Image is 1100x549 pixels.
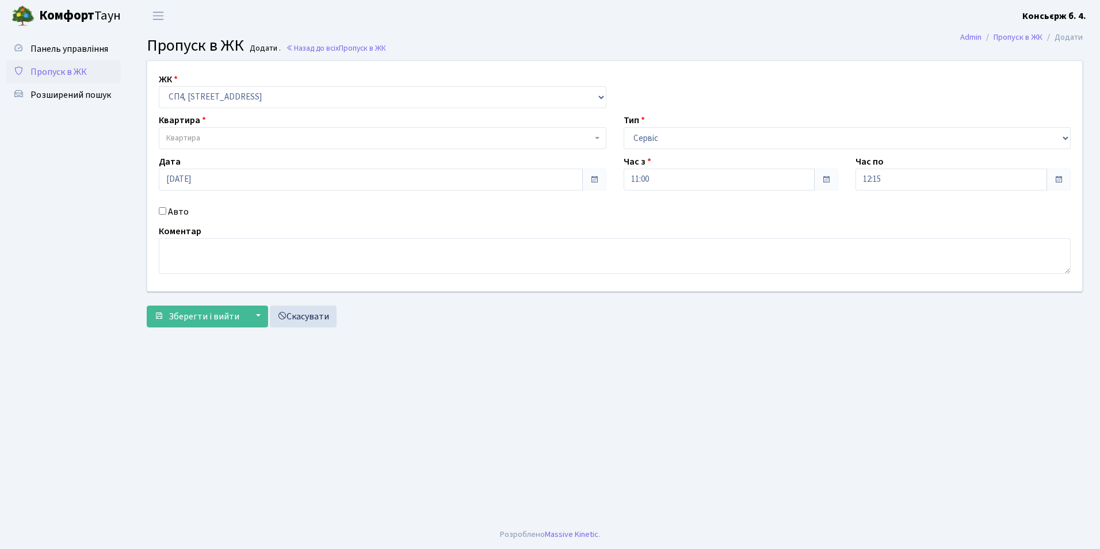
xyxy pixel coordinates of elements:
a: Massive Kinetic [545,528,598,540]
button: Зберегти і вийти [147,306,247,327]
span: Таун [39,6,121,26]
span: Квартира [166,132,200,144]
span: Зберегти і вийти [169,310,239,323]
a: Скасувати [270,306,337,327]
label: Авто [168,205,189,219]
a: Назад до всіхПропуск в ЖК [286,43,386,54]
label: ЖК [159,73,178,86]
button: Переключити навігацію [144,6,173,25]
label: Коментар [159,224,201,238]
a: Консьєрж б. 4. [1022,9,1086,23]
label: Час з [624,155,651,169]
label: Дата [159,155,181,169]
span: Пропуск в ЖК [339,43,386,54]
span: Розширений пошук [30,89,111,101]
img: logo.png [12,5,35,28]
li: Додати [1042,31,1083,44]
small: Додати . [247,44,281,54]
a: Пропуск в ЖК [994,31,1042,43]
b: Консьєрж б. 4. [1022,10,1086,22]
nav: breadcrumb [943,25,1100,49]
span: Пропуск в ЖК [30,66,87,78]
label: Час по [855,155,884,169]
label: Тип [624,113,645,127]
a: Розширений пошук [6,83,121,106]
b: Комфорт [39,6,94,25]
span: Пропуск в ЖК [147,34,244,57]
a: Admin [960,31,981,43]
label: Квартира [159,113,206,127]
a: Панель управління [6,37,121,60]
a: Пропуск в ЖК [6,60,121,83]
span: Панель управління [30,43,108,55]
div: Розроблено . [500,528,600,541]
